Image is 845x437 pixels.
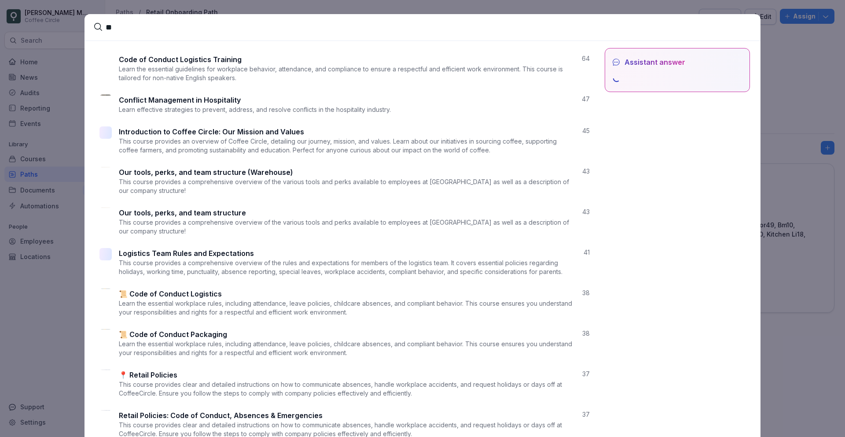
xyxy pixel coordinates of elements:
[119,410,323,421] p: Retail Policies: Code of Conduct, Absences & Emergencies
[582,329,590,338] p: 38
[95,282,594,323] a: 📜 Code of Conduct LogisticsLearn the essential workplace rules, including attendance, leave polic...
[95,120,594,161] a: Introduction to Coffee Circle: Our Mission and ValuesThis course provides an overview of Coffee C...
[119,380,575,398] p: This course provides clear and detailed instructions on how to communicate absences, handle workp...
[582,54,590,63] p: 64
[119,259,577,276] p: This course provides a comprehensive overview of the rules and expectations for members of the lo...
[95,242,594,282] a: Logistics Team Rules and ExpectationsThis course provides a comprehensive overview of the rules a...
[582,126,590,135] p: 45
[95,89,594,120] a: Conflict Management in HospitalityLearn effective strategies to prevent, address, and resolve con...
[612,57,685,67] div: Assistant answer
[582,207,590,216] p: 43
[582,410,590,419] p: 37
[119,370,177,380] p: 📍 Retail Policies
[119,126,304,137] p: Introduction to Coffee Circle: Our Mission and Values
[119,207,246,218] p: Our tools, perks, and team structure
[119,65,575,82] p: Learn the essential guidelines for workplace behavior, attendance, and compliance to ensure a res...
[119,137,575,155] p: This course provides an overview of Coffee Circle, detailing our journey, mission, and values. Le...
[119,289,222,299] p: 📜 Code of Conduct Logistics
[119,329,227,340] p: 📜 Code of Conduct Packaging
[119,95,241,105] p: Conflict Management in Hospitality
[95,363,594,404] a: 📍 Retail PoliciesThis course provides clear and detailed instructions on how to communicate absen...
[119,105,391,114] p: Learn effective strategies to prevent, address, and resolve conflicts in the hospitality industry.
[119,248,254,259] p: Logistics Team Rules and Expectations
[119,167,293,178] p: Our tools, perks, and team structure (Warehouse)
[582,95,590,104] p: 47
[119,340,575,357] p: Learn the essential workplace rules, including attendance, leave policies, childcare absences, an...
[95,48,594,89] a: Code of Conduct Logistics TrainingLearn the essential guidelines for workplace behavior, attendan...
[582,167,590,176] p: 43
[119,178,575,195] p: This course provides a comprehensive overview of the various tools and perks available to employe...
[95,323,594,363] a: 📜 Code of Conduct PackagingLearn the essential workplace rules, including attendance, leave polic...
[582,370,590,378] p: 37
[119,218,575,236] p: This course provides a comprehensive overview of the various tools and perks available to employe...
[582,289,590,297] p: 38
[119,299,575,317] p: Learn the essential workplace rules, including attendance, leave policies, childcare absences, an...
[119,54,242,65] p: Code of Conduct Logistics Training
[95,161,594,201] a: Our tools, perks, and team structure (Warehouse)This course provides a comprehensive overview of ...
[95,201,594,242] a: Our tools, perks, and team structureThis course provides a comprehensive overview of the various ...
[584,248,590,257] p: 41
